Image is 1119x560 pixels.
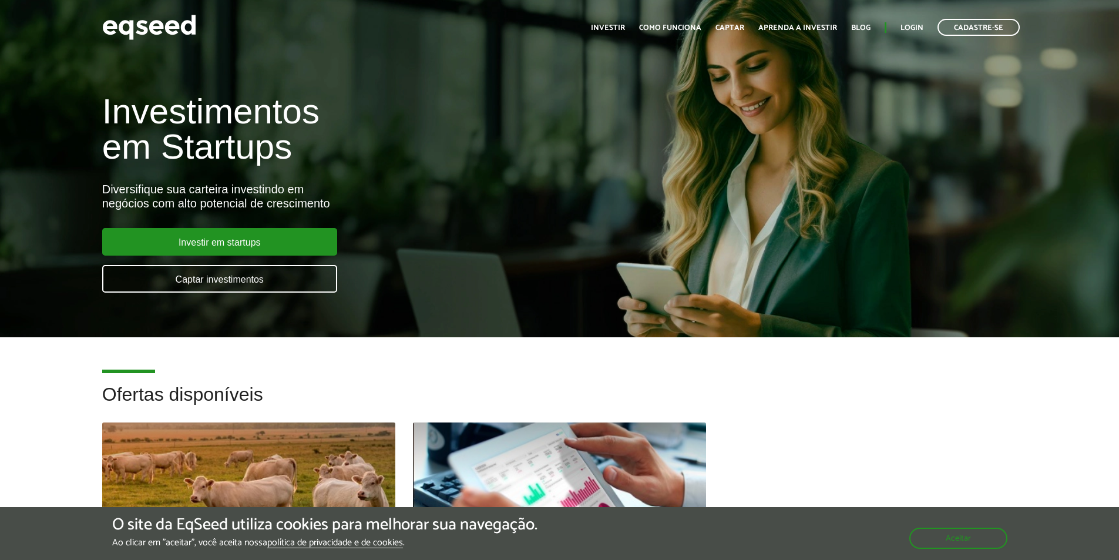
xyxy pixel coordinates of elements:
[758,24,837,32] a: Aprenda a investir
[102,182,644,210] div: Diversifique sua carteira investindo em negócios com alto potencial de crescimento
[900,24,923,32] a: Login
[112,537,537,548] p: Ao clicar em "aceitar", você aceita nossa .
[102,12,196,43] img: EqSeed
[937,19,1020,36] a: Cadastre-se
[102,228,337,256] a: Investir em startups
[909,528,1007,549] button: Aceitar
[267,538,403,548] a: política de privacidade e de cookies
[591,24,625,32] a: Investir
[102,94,644,165] h1: Investimentos em Startups
[102,265,337,293] a: Captar investimentos
[851,24,871,32] a: Blog
[112,516,537,534] h5: O site da EqSeed utiliza cookies para melhorar sua navegação.
[102,384,1017,422] h2: Ofertas disponíveis
[715,24,744,32] a: Captar
[639,24,701,32] a: Como funciona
